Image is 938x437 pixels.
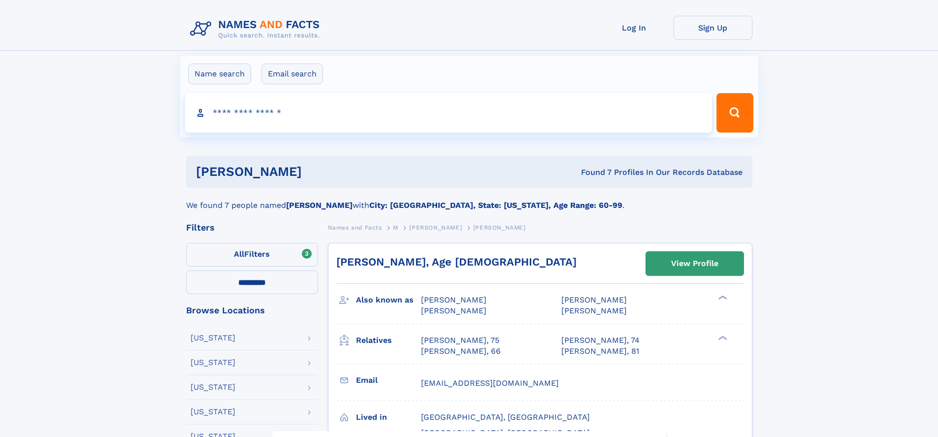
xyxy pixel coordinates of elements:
[191,334,235,342] div: [US_STATE]
[328,221,382,234] a: Names and Facts
[356,292,421,308] h3: Also known as
[674,16,752,40] a: Sign Up
[186,243,318,267] label: Filters
[671,252,718,275] div: View Profile
[336,256,577,268] a: [PERSON_NAME], Age [DEMOGRAPHIC_DATA]
[188,64,251,84] label: Name search
[421,378,559,388] span: [EMAIL_ADDRESS][DOMAIN_NAME]
[561,306,627,315] span: [PERSON_NAME]
[421,412,590,422] span: [GEOGRAPHIC_DATA], [GEOGRAPHIC_DATA]
[369,201,622,210] b: City: [GEOGRAPHIC_DATA], State: [US_STATE], Age Range: 60-99
[196,166,442,178] h1: [PERSON_NAME]
[286,201,353,210] b: [PERSON_NAME]
[191,408,235,416] div: [US_STATE]
[441,167,743,178] div: Found 7 Profiles In Our Records Database
[646,252,744,275] a: View Profile
[393,224,398,231] span: M
[261,64,323,84] label: Email search
[421,295,486,304] span: [PERSON_NAME]
[234,249,244,259] span: All
[191,383,235,391] div: [US_STATE]
[409,224,462,231] span: [PERSON_NAME]
[421,306,486,315] span: [PERSON_NAME]
[185,93,712,133] input: search input
[561,295,627,304] span: [PERSON_NAME]
[186,16,328,42] img: Logo Names and Facts
[421,346,501,357] a: [PERSON_NAME], 66
[716,335,728,341] div: ❯
[356,372,421,389] h3: Email
[716,93,753,133] button: Search Button
[421,335,499,346] a: [PERSON_NAME], 75
[191,359,235,367] div: [US_STATE]
[716,295,728,301] div: ❯
[595,16,674,40] a: Log In
[409,221,462,234] a: [PERSON_NAME]
[561,346,639,357] a: [PERSON_NAME], 81
[186,306,318,315] div: Browse Locations
[186,188,752,211] div: We found 7 people named with .
[561,335,640,346] a: [PERSON_NAME], 74
[473,224,526,231] span: [PERSON_NAME]
[356,332,421,349] h3: Relatives
[356,409,421,426] h3: Lived in
[186,223,318,232] div: Filters
[393,221,398,234] a: M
